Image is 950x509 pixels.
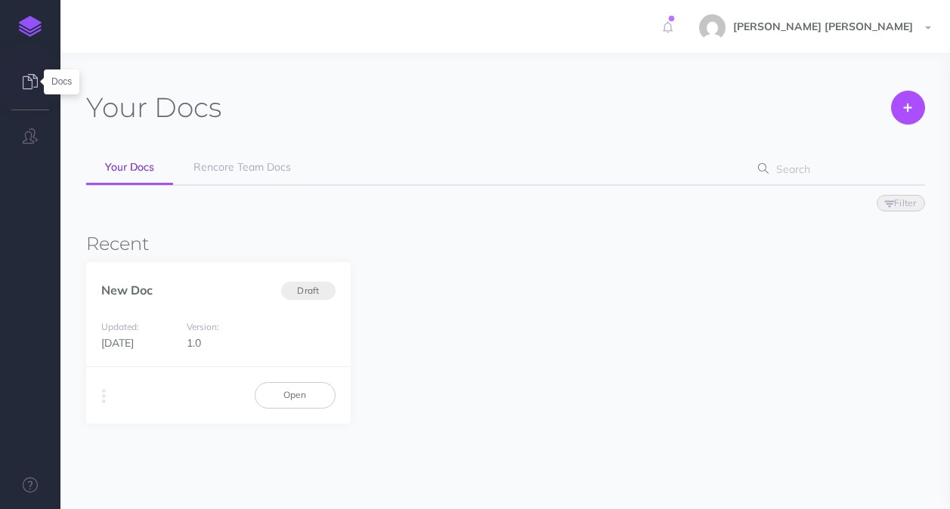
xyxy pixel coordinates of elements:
[699,14,726,41] img: 57114d1322782aa20b738b289db41284.jpg
[86,91,147,124] span: Your
[726,20,921,33] span: [PERSON_NAME] [PERSON_NAME]
[105,160,154,174] span: Your Docs
[255,382,336,408] a: Open
[86,234,925,254] h3: Recent
[193,160,291,174] span: Rencore Team Docs
[772,156,901,183] input: Search
[86,91,221,125] h1: Docs
[175,151,310,184] a: Rencore Team Docs
[86,151,173,185] a: Your Docs
[101,336,134,350] span: [DATE]
[101,282,153,298] a: New Doc
[19,16,42,37] img: logo-mark.svg
[187,336,201,350] span: 1.0
[877,195,925,211] button: Filter
[187,321,219,332] small: Version:
[102,386,106,407] i: More actions
[101,321,139,332] small: Updated:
